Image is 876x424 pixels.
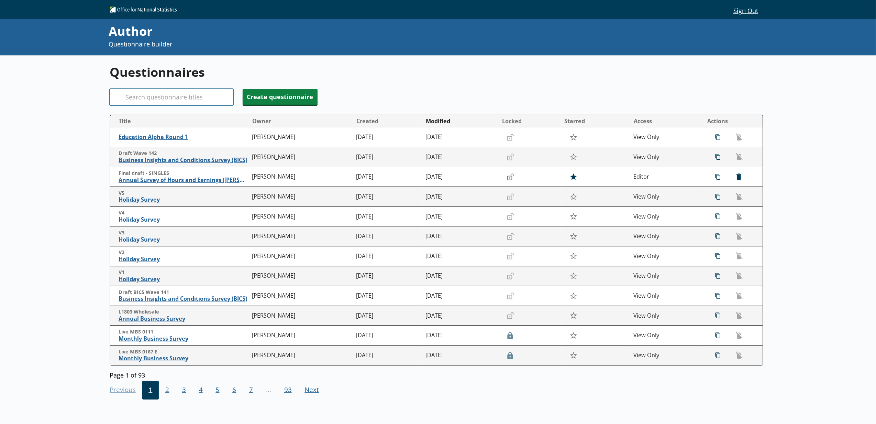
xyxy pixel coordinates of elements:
td: [DATE] [423,306,499,326]
td: View Only [631,147,700,167]
td: [DATE] [423,286,499,306]
span: Annual Business Survey [119,315,249,322]
td: [DATE] [353,266,423,286]
button: Create questionnaire [243,89,318,105]
td: [DATE] [353,206,423,226]
td: View Only [631,306,700,326]
td: [DATE] [353,246,423,266]
p: Questionnaire builder [109,40,592,49]
span: Holiday Survey [119,236,249,243]
button: Sign Out [728,4,764,16]
button: Lock [504,171,518,183]
td: [PERSON_NAME] [249,306,353,326]
td: [DATE] [353,187,423,207]
td: [PERSON_NAME] [249,206,353,226]
span: Final draft - SINGLES [119,170,249,177]
li: ... [259,381,278,400]
button: 2 [159,381,176,400]
td: Editor [631,167,700,187]
span: V5 [119,190,249,197]
span: Education Alpha Round 1 [119,134,249,141]
button: Star [566,131,581,144]
button: 7 [243,381,259,400]
td: [DATE] [353,306,423,326]
button: 93 [278,381,298,400]
button: Star [566,289,581,302]
td: [DATE] [423,246,499,266]
td: [DATE] [353,286,423,306]
span: V1 [119,269,249,276]
button: Star [566,329,581,342]
td: [DATE] [423,167,499,187]
td: [DATE] [353,346,423,365]
button: Locked [499,116,561,127]
td: [DATE] [423,346,499,365]
th: Actions [700,115,763,127]
button: Star [566,269,581,283]
button: 6 [226,381,243,400]
td: [PERSON_NAME] [249,226,353,246]
button: Modified [423,116,499,127]
td: View Only [631,127,700,147]
button: Star [566,190,581,203]
td: [DATE] [353,147,423,167]
td: [PERSON_NAME] [249,127,353,147]
button: Star [566,210,581,223]
td: View Only [631,187,700,207]
button: 1 [142,381,159,400]
span: Holiday Survey [119,276,249,283]
button: Next [298,381,326,400]
td: [DATE] [423,147,499,167]
td: [DATE] [423,187,499,207]
td: [PERSON_NAME] [249,246,353,266]
span: Business Insights and Conditions Survey (BICS) [119,295,249,303]
td: [PERSON_NAME] [249,346,353,365]
div: Page 1 of 93 [110,369,764,379]
button: Owner [250,116,353,127]
td: View Only [631,346,700,365]
td: View Only [631,246,700,266]
span: V3 [119,230,249,236]
td: [DATE] [353,167,423,187]
button: Star [566,230,581,243]
td: [PERSON_NAME] [249,187,353,207]
span: Holiday Survey [119,256,249,263]
td: [PERSON_NAME] [249,326,353,346]
span: Monthly Business Survey [119,335,249,342]
td: [PERSON_NAME] [249,266,353,286]
td: [DATE] [423,326,499,346]
input: Search questionnaire titles [110,89,233,105]
span: Live MBS 0111 [119,329,249,335]
span: Business Insights and Conditions Survey (BICS) [119,157,249,164]
button: 3 [176,381,192,400]
td: [DATE] [353,326,423,346]
span: Live MBS 0167 E [119,349,249,355]
span: Draft Wave 142 [119,150,249,157]
td: [DATE] [353,226,423,246]
span: V4 [119,210,249,216]
button: 5 [209,381,226,400]
button: Star [566,170,581,183]
button: Created [354,116,422,127]
span: Draft BICS Wave 141 [119,289,249,296]
td: View Only [631,266,700,286]
td: [DATE] [353,127,423,147]
span: Holiday Survey [119,216,249,223]
span: Monthly Business Survey [119,355,249,362]
button: Title [113,116,249,127]
button: Starred [562,116,631,127]
button: Star [566,309,581,322]
td: View Only [631,206,700,226]
td: [PERSON_NAME] [249,147,353,167]
button: Star [566,150,581,163]
button: Star [566,250,581,263]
